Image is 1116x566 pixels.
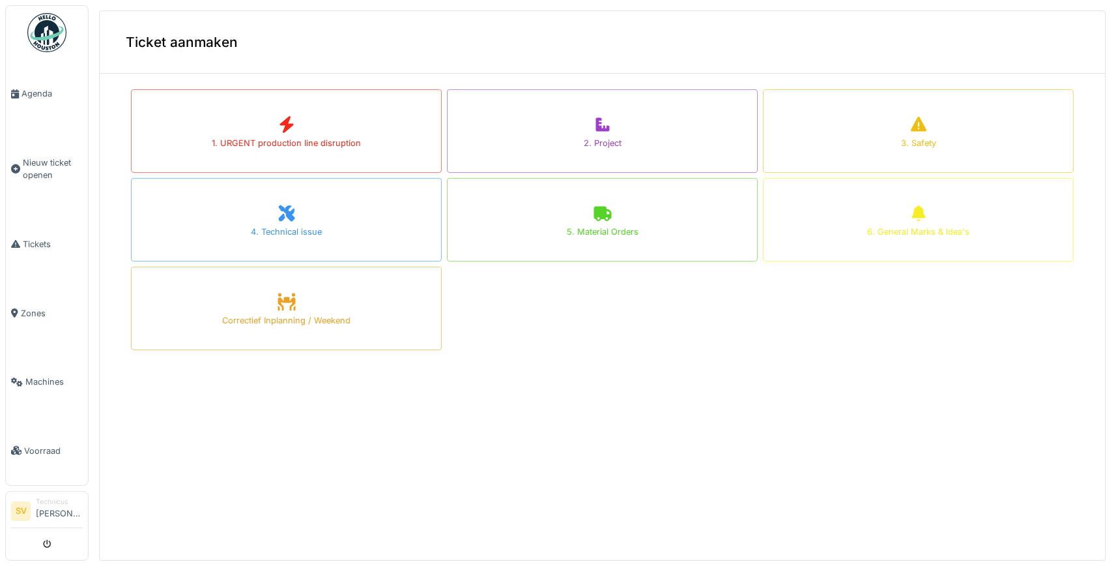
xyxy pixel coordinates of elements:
[6,210,88,279] a: Tickets
[24,445,83,457] span: Voorraad
[584,137,622,149] div: 2. Project
[11,497,83,528] a: SV Technicus[PERSON_NAME]
[25,376,83,388] span: Machines
[867,226,969,238] div: 6. General Marks & Idea's
[6,278,88,348] a: Zones
[6,417,88,486] a: Voorraad
[100,11,1105,74] div: Ticket aanmaken
[36,497,83,507] div: Technicus
[11,501,31,521] li: SV
[23,156,83,181] span: Nieuw ticket openen
[27,13,66,52] img: Badge_color-CXgf-gQk.svg
[212,137,361,149] div: 1. URGENT production line disruption
[6,59,88,128] a: Agenda
[251,226,322,238] div: 4. Technical issue
[6,348,88,417] a: Machines
[222,314,351,327] div: Correctief Inplanning / Weekend
[6,128,88,210] a: Nieuw ticket openen
[21,307,83,320] span: Zones
[36,497,83,525] li: [PERSON_NAME]
[567,226,638,238] div: 5. Material Orders
[901,137,936,149] div: 3. Safety
[21,87,83,100] span: Agenda
[23,238,83,250] span: Tickets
